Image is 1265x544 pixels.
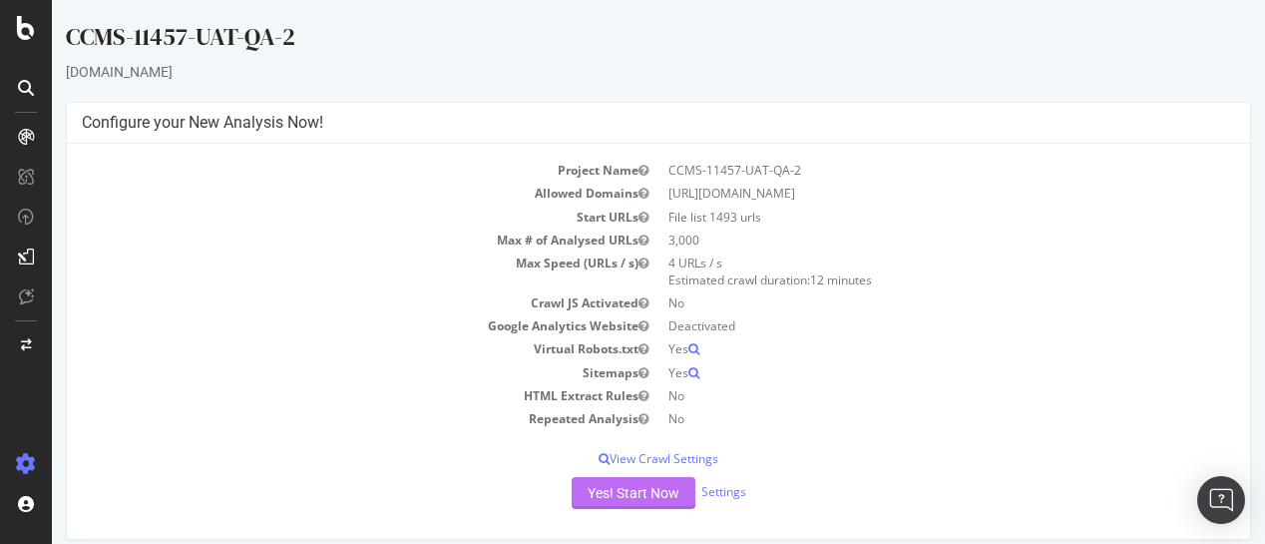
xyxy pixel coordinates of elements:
td: Project Name [30,159,607,182]
td: Google Analytics Website [30,314,607,337]
td: Max Speed (URLs / s) [30,252,607,291]
div: [DOMAIN_NAME] [14,62,1199,82]
td: No [607,384,1183,407]
td: 3,000 [607,229,1183,252]
span: 12 minutes [758,272,820,288]
td: Sitemaps [30,361,607,384]
td: Start URLs [30,206,607,229]
div: CCMS-11457-UAT-QA-2 [14,20,1199,62]
td: Yes [607,337,1183,360]
td: [URL][DOMAIN_NAME] [607,182,1183,205]
h4: Configure your New Analysis Now! [30,113,1183,133]
td: No [607,291,1183,314]
td: Max # of Analysed URLs [30,229,607,252]
td: File list 1493 urls [607,206,1183,229]
p: View Crawl Settings [30,450,1183,467]
td: No [607,407,1183,430]
td: Virtual Robots.txt [30,337,607,360]
td: Deactivated [607,314,1183,337]
td: Allowed Domains [30,182,607,205]
td: 4 URLs / s Estimated crawl duration: [607,252,1183,291]
td: CCMS-11457-UAT-QA-2 [607,159,1183,182]
div: Open Intercom Messenger [1197,476,1245,524]
td: Yes [607,361,1183,384]
button: Yes! Start Now [520,477,643,509]
td: HTML Extract Rules [30,384,607,407]
td: Repeated Analysis [30,407,607,430]
a: Settings [649,483,694,500]
td: Crawl JS Activated [30,291,607,314]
